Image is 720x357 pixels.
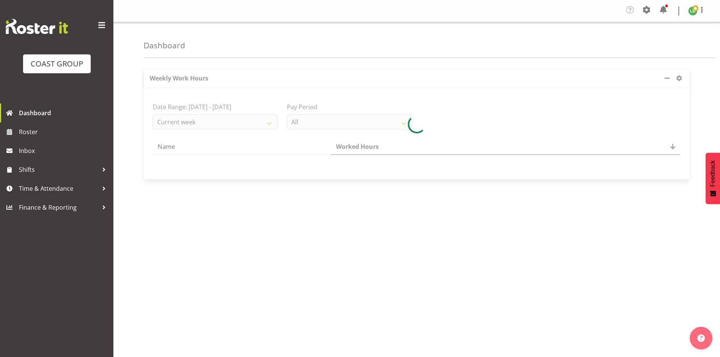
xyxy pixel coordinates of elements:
span: Dashboard [19,107,110,119]
img: Rosterit website logo [6,19,68,34]
span: Finance & Reporting [19,202,98,213]
span: Time & Attendance [19,183,98,194]
span: Feedback [709,160,716,187]
h4: Dashboard [144,41,185,50]
img: help-xxl-2.png [697,334,705,342]
div: COAST GROUP [31,58,83,70]
span: Roster [19,126,110,138]
span: Shifts [19,164,98,175]
img: lu-budden8051.jpg [688,6,697,15]
span: Inbox [19,145,110,156]
button: Feedback - Show survey [706,153,720,204]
